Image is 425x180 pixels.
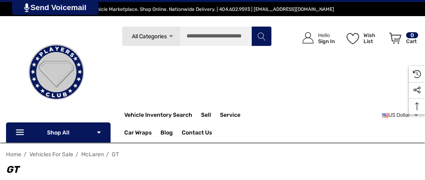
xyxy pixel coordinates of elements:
[6,147,419,161] nav: Breadcrumb
[6,151,21,158] a: Home
[413,86,421,94] svg: Social Media
[182,129,212,138] a: Contact Us
[16,32,96,112] img: Players Club | Cars For Sale
[112,151,119,158] a: GT
[81,151,104,158] a: McLaren
[201,107,220,123] a: Sell
[409,102,425,110] svg: Top
[302,32,314,43] svg: Icon User Account
[406,32,418,38] p: 0
[15,128,27,137] svg: Icon Line
[124,125,160,141] a: Car Wraps
[293,24,339,52] a: Sign in
[124,129,152,138] span: Car Wraps
[347,33,359,44] svg: Wish List
[168,33,174,39] svg: Icon Arrow Down
[6,162,411,177] h1: GT
[406,38,418,44] p: Cart
[124,112,192,120] a: Vehicle Inventory Search
[122,26,180,46] a: All Categories Icon Arrow Down Icon Arrow Up
[29,151,73,158] a: Vehicles For Sale
[201,112,211,120] span: Sell
[318,32,335,38] p: Hello
[382,107,419,123] a: USD
[343,24,386,52] a: Wish List Wish List
[251,26,271,46] button: Search
[318,38,335,44] p: Sign In
[96,130,102,135] svg: Icon Arrow Down
[220,112,240,120] a: Service
[386,24,419,56] a: Cart with 0 items
[363,32,385,44] p: Wish List
[6,122,111,143] p: Shop All
[24,3,29,12] img: PjwhLS0gR2VuZXJhdG9yOiBHcmF2aXQuaW8gLS0+PHN2ZyB4bWxucz0iaHR0cDovL3d3dy53My5vcmcvMjAwMC9zdmciIHhtb...
[389,33,401,44] svg: Review Your Cart
[132,33,167,40] span: All Categories
[413,70,421,78] svg: Recently Viewed
[91,6,334,12] span: Vehicle Marketplace. Shop Online. Nationwide Delivery. | 404.602.9593 | [EMAIL_ADDRESS][DOMAIN_NAME]
[160,129,173,138] a: Blog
